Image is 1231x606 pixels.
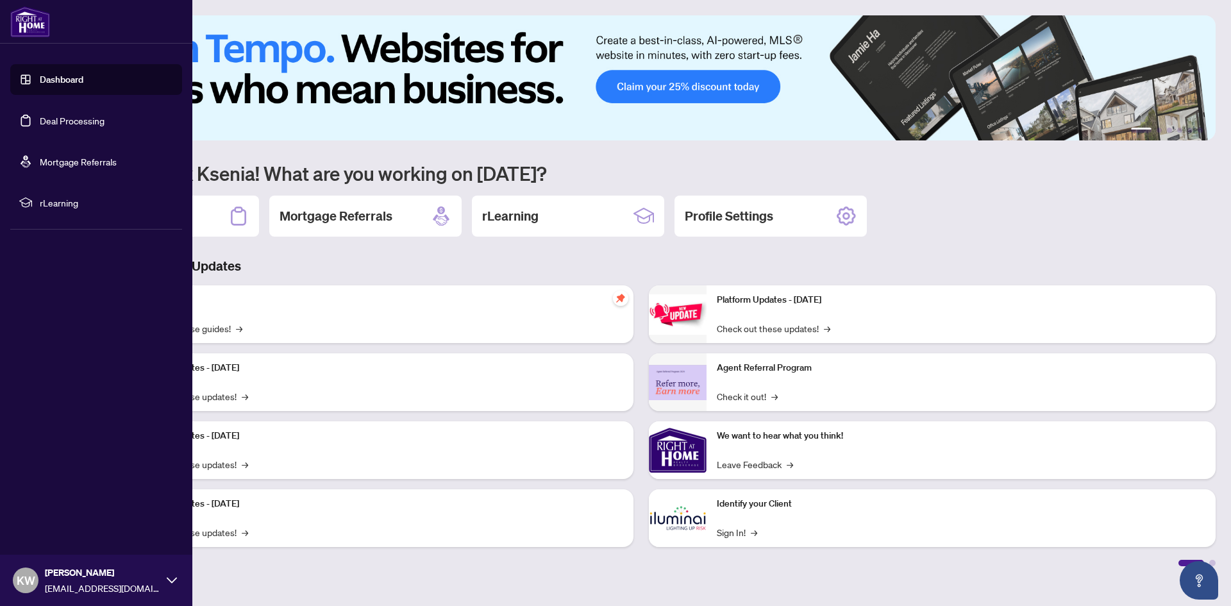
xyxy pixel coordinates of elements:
[717,497,1205,511] p: Identify your Client
[40,74,83,85] a: Dashboard
[1187,128,1193,133] button: 5
[787,457,793,471] span: →
[1157,128,1162,133] button: 2
[135,293,623,307] p: Self-Help
[649,421,707,479] img: We want to hear what you think!
[10,6,50,37] img: logo
[135,361,623,375] p: Platform Updates - [DATE]
[717,389,778,403] a: Check it out!→
[717,293,1205,307] p: Platform Updates - [DATE]
[45,581,160,595] span: [EMAIL_ADDRESS][DOMAIN_NAME]
[771,389,778,403] span: →
[1177,128,1182,133] button: 4
[717,429,1205,443] p: We want to hear what you think!
[45,566,160,580] span: [PERSON_NAME]
[135,429,623,443] p: Platform Updates - [DATE]
[17,571,35,589] span: KW
[717,321,830,335] a: Check out these updates!→
[135,497,623,511] p: Platform Updates - [DATE]
[67,257,1216,275] h3: Brokerage & Industry Updates
[649,489,707,547] img: Identify your Client
[649,294,707,335] img: Platform Updates - June 23, 2025
[824,321,830,335] span: →
[1180,561,1218,600] button: Open asap
[717,525,757,539] a: Sign In!→
[40,115,105,126] a: Deal Processing
[40,156,117,167] a: Mortgage Referrals
[717,457,793,471] a: Leave Feedback→
[242,525,248,539] span: →
[1167,128,1172,133] button: 3
[613,290,628,306] span: pushpin
[67,161,1216,185] h1: Welcome back Ksenia! What are you working on [DATE]?
[242,457,248,471] span: →
[1131,128,1151,133] button: 1
[242,389,248,403] span: →
[236,321,242,335] span: →
[717,361,1205,375] p: Agent Referral Program
[649,365,707,400] img: Agent Referral Program
[1198,128,1203,133] button: 6
[685,207,773,225] h2: Profile Settings
[280,207,392,225] h2: Mortgage Referrals
[40,196,173,210] span: rLearning
[751,525,757,539] span: →
[67,15,1216,140] img: Slide 0
[482,207,539,225] h2: rLearning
